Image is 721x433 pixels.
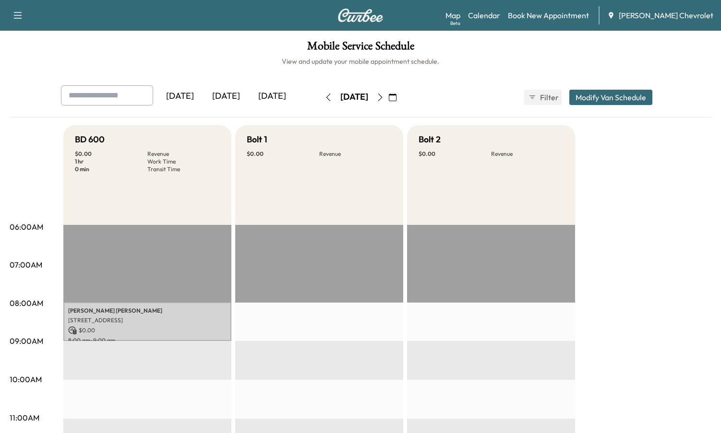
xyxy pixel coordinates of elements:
[10,374,42,385] p: 10:00AM
[68,337,227,344] p: 8:00 am - 9:00 am
[75,133,105,146] h5: BD 600
[450,20,460,27] div: Beta
[147,165,220,173] p: Transit Time
[419,150,491,158] p: $ 0.00
[10,57,711,66] h6: View and update your mobile appointment schedule.
[319,150,392,158] p: Revenue
[468,10,500,21] a: Calendar
[147,158,220,165] p: Work Time
[68,307,227,315] p: [PERSON_NAME] [PERSON_NAME]
[147,150,220,158] p: Revenue
[10,40,711,57] h1: Mobile Service Schedule
[203,85,249,107] div: [DATE]
[10,335,43,347] p: 09:00AM
[491,150,564,158] p: Revenue
[10,221,43,233] p: 06:00AM
[157,85,203,107] div: [DATE]
[75,150,147,158] p: $ 0.00
[445,10,460,21] a: MapBeta
[340,91,368,103] div: [DATE]
[68,316,227,324] p: [STREET_ADDRESS]
[247,133,267,146] h5: Bolt 1
[10,412,39,423] p: 11:00AM
[10,259,42,270] p: 07:00AM
[524,90,562,105] button: Filter
[419,133,441,146] h5: Bolt 2
[75,165,147,173] p: 0 min
[337,9,384,22] img: Curbee Logo
[68,326,227,335] p: $ 0.00
[540,92,557,103] span: Filter
[569,90,652,105] button: Modify Van Schedule
[75,158,147,165] p: 1 hr
[10,297,43,309] p: 08:00AM
[619,10,713,21] span: [PERSON_NAME] Chevrolet
[249,85,295,107] div: [DATE]
[247,150,319,158] p: $ 0.00
[508,10,589,21] a: Book New Appointment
